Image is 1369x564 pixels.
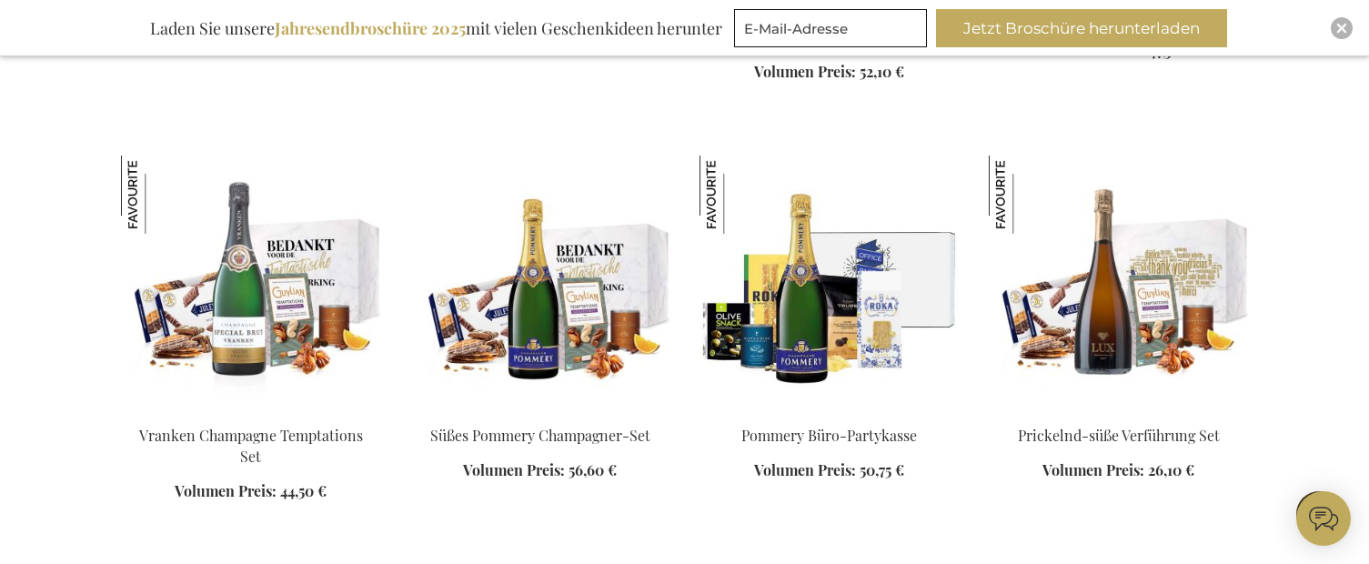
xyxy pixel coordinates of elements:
[741,426,917,445] a: Pommery Büro-Partykasse
[989,403,1249,420] a: Sparkling Sweet Temptation Set Prickelnd-süße Verführung Set
[463,460,565,479] span: Volumen Preis:
[139,426,363,466] a: Vranken Champagne Temptations Set
[121,156,199,234] img: Vranken Champagne Temptations Set
[175,481,327,502] a: Volumen Preis: 44,50 €
[989,156,1249,410] img: Sparkling Sweet Temptation Set
[860,62,904,81] span: 52,10 €
[1042,460,1194,481] a: Volumen Preis: 26,10 €
[410,403,670,420] a: Sweet Pommery Champagne Set
[430,426,650,445] a: Süßes Pommery Champagner-Set
[734,9,932,53] form: marketing offers and promotions
[1336,23,1347,34] img: Close
[1331,17,1353,39] div: Close
[1042,460,1144,479] span: Volumen Preis:
[1043,41,1145,60] span: Volumen Preis:
[700,403,960,420] a: Pommery Office Party Box Pommery Büro-Partykasse
[989,156,1067,234] img: Prickelnd-süße Verführung Set
[754,460,904,481] a: Volumen Preis: 50,75 €
[280,481,327,500] span: 44,50 €
[936,9,1227,47] button: Jetzt Broschüre herunterladen
[142,9,730,47] div: Laden Sie unsere mit vielen Geschenkideen herunter
[700,156,778,234] img: Pommery Büro-Partykasse
[754,460,856,479] span: Volumen Preis:
[734,9,927,47] input: E-Mail-Adresse
[1296,491,1351,546] iframe: belco-activator-frame
[1149,41,1193,60] span: 47,30 €
[275,17,466,39] b: Jahresendbroschüre 2025
[569,460,617,479] span: 56,60 €
[754,62,856,81] span: Volumen Preis:
[121,403,381,420] a: Vranken Champagne Temptations Set Vranken Champagne Temptations Set
[175,481,277,500] span: Volumen Preis:
[463,460,617,481] a: Volumen Preis: 56,60 €
[700,156,960,410] img: Pommery Office Party Box
[860,460,904,479] span: 50,75 €
[121,156,381,410] img: Vranken Champagne Temptations Set
[1148,460,1194,479] span: 26,10 €
[410,156,670,410] img: Sweet Pommery Champagne Set
[1018,426,1220,445] a: Prickelnd-süße Verführung Set
[754,62,904,83] a: Volumen Preis: 52,10 €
